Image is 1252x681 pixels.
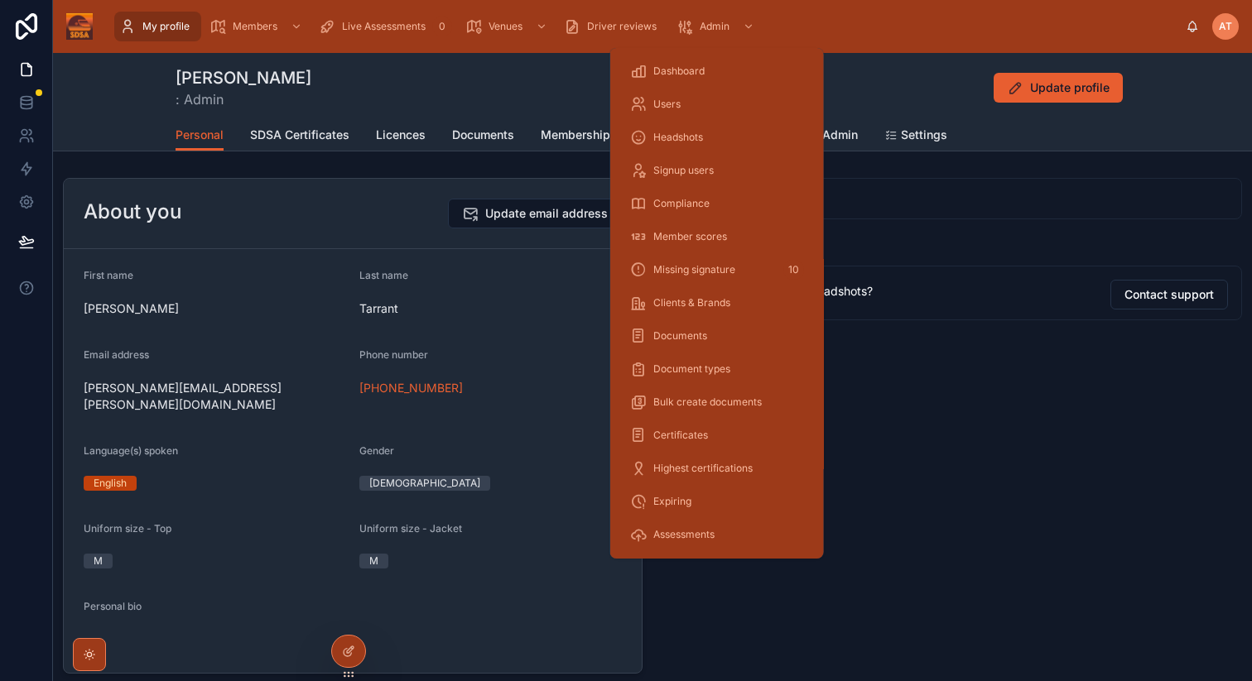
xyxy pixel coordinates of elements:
a: Certificates [620,420,814,450]
span: Admin [822,127,858,143]
span: AT [1219,20,1232,33]
a: Signup users [620,156,814,185]
div: 10 [783,260,804,280]
a: Bulk create documents [620,387,814,417]
a: Membership [541,120,610,153]
div: English [94,476,127,491]
div: Want to update your headshots? [696,283,1097,300]
span: Highest certifications [653,462,753,475]
span: Contact support [1124,286,1214,303]
span: Documents [653,329,707,343]
a: [PHONE_NUMBER] [359,380,463,396]
button: Update email address [448,199,622,228]
span: Last name [359,269,408,281]
div: M [94,554,103,568]
span: First name [84,269,133,281]
span: Clients & Brands [653,296,730,309]
span: Uniform size - Top [84,522,171,535]
span: Update email address [485,205,608,222]
span: Email address [84,348,149,361]
a: Admin [806,120,858,153]
span: [PERSON_NAME][EMAIL_ADDRESS][PERSON_NAME][DOMAIN_NAME] [84,380,346,413]
a: Admin [672,12,763,41]
span: Document types [653,362,730,376]
span: Tarrant [359,300,622,317]
span: Certificates [653,429,708,442]
img: App logo [66,13,93,40]
span: Bulk create documents [653,396,762,409]
a: Document types [620,354,814,384]
span: Live Assessments [342,20,426,33]
div: scrollable content [106,8,1186,45]
button: Update profile [994,73,1123,103]
span: Signup users [653,164,714,177]
a: Highest certifications [620,453,814,483]
span: Venues [489,20,522,33]
span: Gender [359,444,394,457]
span: Compliance [653,197,710,210]
a: Licences [376,120,426,153]
span: Personal bio [84,600,142,612]
span: Membership [541,127,610,143]
span: Personal [176,127,224,143]
a: Personal [176,120,224,151]
span: Settings [901,127,947,143]
a: Driver reviews [559,12,668,41]
span: Headshots [653,131,703,144]
a: Members [205,12,311,41]
span: -- [84,631,94,648]
a: Assessments [620,520,814,549]
span: Members [233,20,277,33]
a: Expiring [620,487,814,516]
span: Uniform size - Jacket [359,522,462,535]
span: Driver reviews [587,20,657,33]
a: Dashboard [620,56,814,86]
span: Missing signature [653,263,735,276]
span: Expiring [653,495,691,508]
button: Contact support [1110,280,1228,309]
span: [PERSON_NAME] [84,300,346,317]
h2: About you [84,199,181,225]
a: Settings [884,120,947,153]
h5: Images coming soon [700,192,1228,204]
span: Admin [700,20,730,33]
a: Member scores [620,222,814,252]
a: Compliance [620,189,814,218]
div: M [369,554,378,568]
span: : Admin [176,89,311,109]
span: Assessments [653,528,715,541]
a: My profile [114,12,201,41]
span: Phone number [359,348,428,361]
a: Clients & Brands [620,288,814,318]
a: Users [620,89,814,119]
a: Missing signature10 [620,255,814,285]
span: Licences [376,127,426,143]
a: Documents [452,120,514,153]
a: Live Assessments0 [314,12,457,41]
span: Language(s) spoken [84,444,178,457]
span: Documents [452,127,514,143]
span: My profile [142,20,190,33]
a: Documents [620,321,814,351]
span: Users [653,98,681,111]
div: [DEMOGRAPHIC_DATA] [369,476,480,491]
span: SDSA Certificates [250,127,349,143]
a: SDSA Certificates [250,120,349,153]
a: Venues [460,12,556,41]
span: Member scores [653,230,727,243]
h1: [PERSON_NAME] [176,66,311,89]
div: 0 [432,17,452,36]
a: Headshots [620,122,814,152]
span: Update profile [1030,79,1110,96]
span: Dashboard [653,65,705,78]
